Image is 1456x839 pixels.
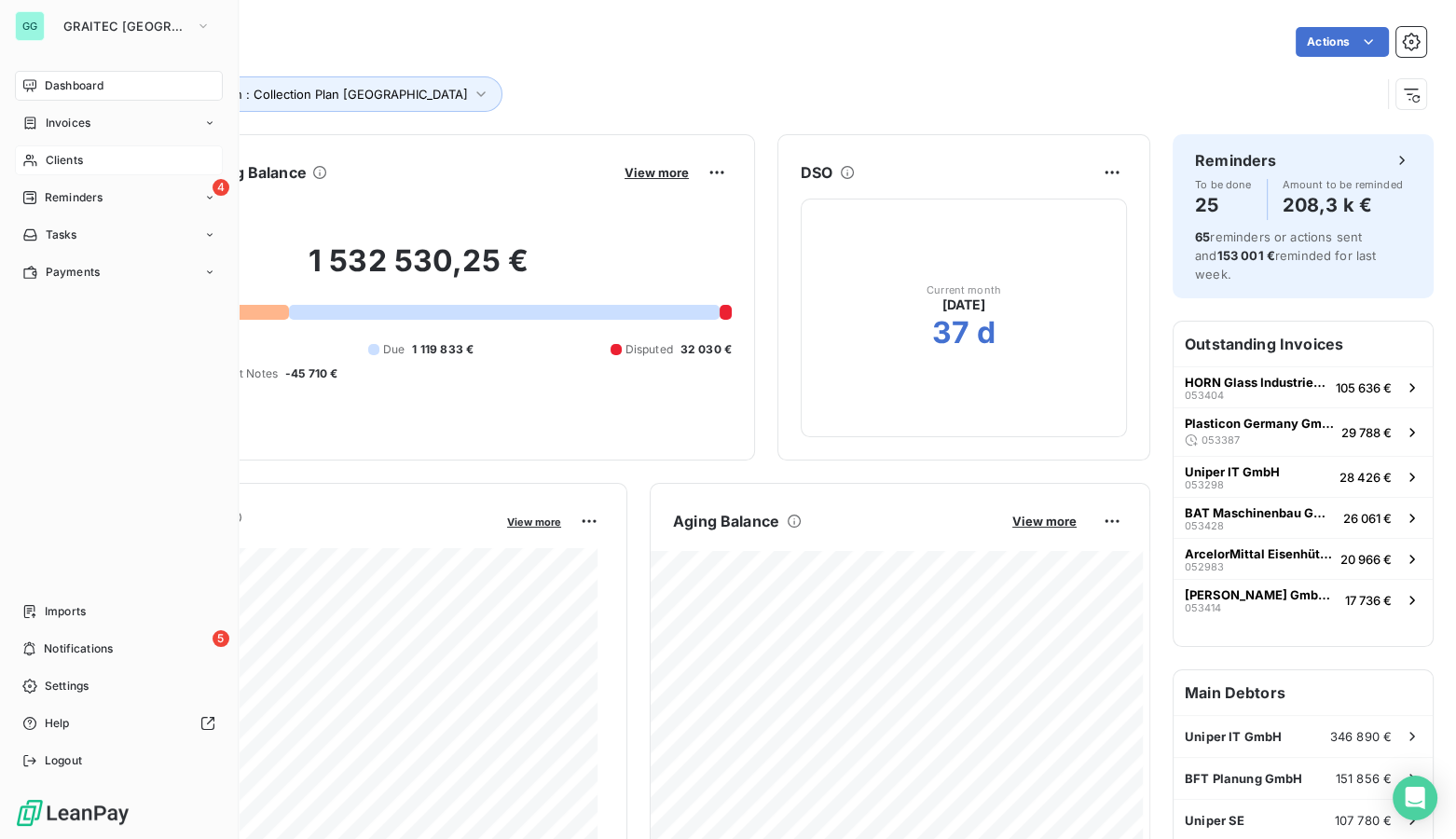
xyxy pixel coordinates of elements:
[1174,322,1433,366] h6: Outstanding Invoices
[1345,593,1392,608] span: 17 736 €
[383,341,405,358] span: Due
[927,284,1001,296] span: Current month
[15,11,45,41] div: GG
[1343,511,1392,526] span: 26 061 €
[942,296,986,314] span: [DATE]
[1336,771,1392,786] span: 151 856 €
[1340,552,1392,567] span: 20 966 €
[1174,670,1433,715] h6: Main Debtors
[1185,587,1338,602] span: [PERSON_NAME] GmbH & Co. KG
[1195,149,1276,172] h6: Reminders
[1174,579,1433,620] button: [PERSON_NAME] GmbH & Co. KG05341417 736 €
[46,264,100,281] span: Payments
[1393,776,1437,820] div: Open Intercom Messenger
[46,152,83,169] span: Clients
[673,510,779,532] h6: Aging Balance
[44,640,113,657] span: Notifications
[1185,771,1302,786] span: BFT Planung GmbH
[625,341,673,358] span: Disputed
[45,678,89,695] span: Settings
[1195,190,1252,220] h4: 25
[15,708,223,738] a: Help
[213,630,229,647] span: 5
[625,165,689,180] span: View more
[1185,375,1328,390] span: HORN Glass Industries AG
[1185,729,1282,744] span: Uniper IT GmbH
[45,715,70,732] span: Help
[105,529,494,548] span: Monthly Revenue
[977,314,996,351] h2: d
[1185,390,1224,401] span: 053404
[1202,434,1240,446] span: 053387
[15,798,130,828] img: Logo LeanPay
[1339,470,1392,485] span: 28 426 €
[46,115,90,131] span: Invoices
[1185,546,1333,561] span: ArcelorMittal Eisenhüttenstadt GmbH
[1174,538,1433,579] button: ArcelorMittal Eisenhüttenstadt GmbH05298320 966 €
[932,314,969,351] h2: 37
[1185,464,1280,479] span: Uniper IT GmbH
[1174,366,1433,407] button: HORN Glass Industries AG053404105 636 €
[1336,380,1392,395] span: 105 636 €
[501,513,567,530] button: View more
[1185,561,1224,572] span: 052983
[1335,813,1392,828] span: 107 780 €
[1012,514,1077,529] span: View more
[412,341,474,358] span: 1 119 833 €
[63,19,188,34] span: GRAITEC [GEOGRAPHIC_DATA]
[1283,179,1403,190] span: Amount to be reminded
[1174,497,1433,538] button: BAT Maschinenbau GmbH05342826 061 €
[1185,505,1336,520] span: BAT Maschinenbau GmbH
[105,242,732,298] h2: 1 532 530,25 €
[1185,416,1334,431] span: Plasticon Germany GmbH
[132,76,502,112] button: Reminder plan : Collection Plan [GEOGRAPHIC_DATA]
[1195,229,1210,244] span: 65
[1174,407,1433,456] button: Plasticon Germany GmbH05338729 788 €
[213,179,229,196] span: 4
[1341,425,1392,440] span: 29 788 €
[285,365,337,382] span: -45 710 €
[680,341,732,358] span: 32 030 €
[801,161,832,184] h6: DSO
[1185,520,1224,531] span: 053428
[45,752,82,769] span: Logout
[507,516,561,529] span: View more
[1195,179,1252,190] span: To be done
[46,227,77,243] span: Tasks
[1007,513,1082,530] button: View more
[1296,27,1389,57] button: Actions
[1330,729,1392,744] span: 346 890 €
[1195,229,1376,282] span: reminders or actions sent and reminded for last week.
[1174,456,1433,497] button: Uniper IT GmbH05329828 426 €
[619,164,694,181] button: View more
[45,189,103,206] span: Reminders
[1283,190,1403,220] h4: 208,3 k €
[159,87,468,102] span: Reminder plan : Collection Plan [GEOGRAPHIC_DATA]
[45,603,86,620] span: Imports
[1185,602,1221,613] span: 053414
[1216,248,1274,263] span: 153 001 €
[1185,813,1244,828] span: Uniper SE
[1185,479,1224,490] span: 053298
[45,77,103,94] span: Dashboard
